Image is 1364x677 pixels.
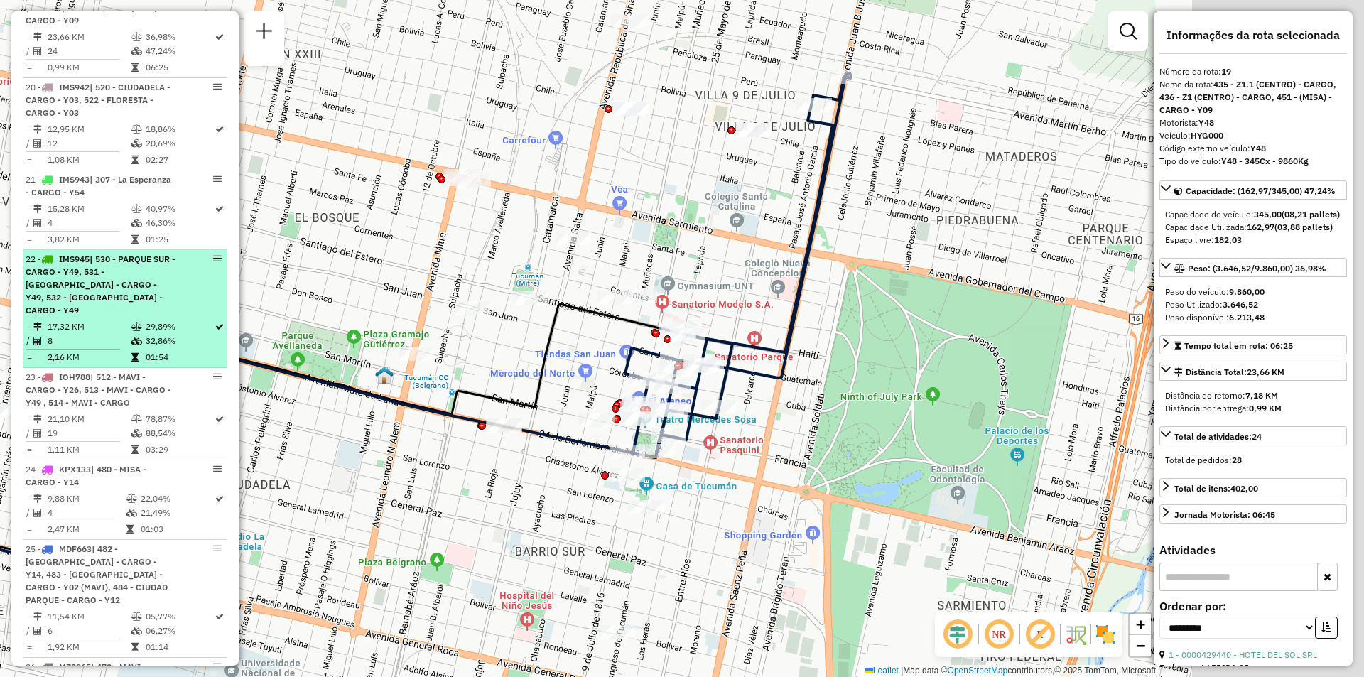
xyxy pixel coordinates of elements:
[126,494,137,503] i: % de utilização do peso
[1159,661,1347,674] div: Endereço: LAPRIDA 35
[26,254,175,315] span: 22 -
[131,612,142,621] i: % de utilização do peso
[250,17,278,49] a: Nova sessão e pesquisa
[215,494,224,503] i: Rota otimizada
[1165,389,1341,402] div: Distância do retorno:
[1159,78,1347,117] div: Nome da rota:
[47,443,131,457] td: 1,11 KM
[375,366,394,384] img: UDC - Tucuman
[33,627,42,635] i: Total de Atividades
[26,60,33,75] td: =
[26,443,33,457] td: =
[33,323,42,331] i: Distância Total
[613,102,649,116] div: Atividade não roteirizada - GOMEZ NIEVA LOURDES KARINA
[47,610,131,624] td: 11,54 KM
[33,494,42,503] i: Distância Total
[1159,155,1347,168] div: Tipo do veículo:
[941,617,975,651] span: Ocultar deslocamento
[215,205,224,213] i: Rota otimizada
[1252,431,1262,442] strong: 24
[47,506,126,520] td: 4
[47,216,131,230] td: 4
[1174,431,1262,442] span: Total de atividades:
[26,82,170,118] span: | 520 - CIUDADELA - CARGO - Y03, 522 - FLORESTA - CARGO - Y03
[861,665,1159,677] div: Map data © contributors,© 2025 TomTom, Microsoft
[215,33,224,41] i: Rota otimizada
[1184,340,1293,351] span: Tempo total em rota: 06:25
[1247,367,1284,377] span: 23,66 KM
[1198,117,1214,128] strong: Y48
[145,153,214,167] td: 02:27
[131,337,142,345] i: % de utilização da cubagem
[1229,286,1265,297] strong: 9.860,00
[513,291,548,305] div: Atividade não roteirizada - SIETE SABORES S.R.L. En FORMACION
[1159,79,1336,115] strong: 435 - Z1.1 (CENTRO) - CARGO, 436 - Z1 (CENTRO) - CARGO, 451 - (MISA) - CARGO - Y09
[131,429,142,438] i: % de utilização da cubagem
[1159,65,1347,78] div: Número da rota:
[26,464,146,487] span: 24 -
[610,468,645,482] div: Atividade não roteirizada - Burgos
[145,320,214,334] td: 29,89%
[213,662,222,671] em: Opções
[145,232,214,247] td: 01:25
[126,525,134,534] i: Tempo total em rota
[26,464,146,487] span: | 480 - MISA - CARGO - Y14
[597,291,633,305] div: Atividade não roteirizada - HERVAZ SAS
[145,443,214,457] td: 03:29
[1023,617,1057,651] span: Exibir rótulo
[948,666,1008,676] a: OpenStreetMap
[215,125,224,134] i: Rota otimizada
[736,123,772,137] div: Atividade não roteirizada - CARMENA
[213,175,222,183] em: Opções
[213,465,222,473] em: Opções
[1165,311,1341,324] div: Peso disponível:
[145,136,214,151] td: 20,69%
[1130,635,1151,656] a: Zoom out
[1159,504,1347,524] a: Jornada Motorista: 06:45
[1159,117,1347,129] div: Motorista:
[26,506,33,520] td: /
[1136,637,1145,654] span: −
[145,122,214,136] td: 18,86%
[131,139,142,148] i: % de utilização da cubagem
[33,125,42,134] i: Distância Total
[1254,209,1282,220] strong: 345,00
[1165,221,1341,234] div: Capacidade Utilizada:
[131,627,142,635] i: % de utilização da cubagem
[1165,286,1265,297] span: Peso do veículo:
[487,418,522,433] div: Atividade não roteirizada - Arrieta
[1159,448,1347,472] div: Total de atividades:24
[982,617,1016,651] span: Ocultar NR
[26,254,175,315] span: | 530 - PARQUE SUR - CARGO - Y49, 531 - [GEOGRAPHIC_DATA] - CARGO - Y49, 532 - [GEOGRAPHIC_DATA] ...
[399,347,434,361] div: Atividade não roteirizada - Lerma Carlos Rooberto.
[140,522,214,536] td: 01:03
[1165,298,1341,311] div: Peso Utilizado:
[26,624,33,638] td: /
[455,301,490,315] div: Atividade não roteirizada - FERNANDEZ ALFARO CARLOS
[1159,28,1347,42] h4: Informações da rota selecionada
[33,139,42,148] i: Total de Atividades
[26,372,171,408] span: | 512 - MAVI - CARGO - Y26, 513 - MAVI - CARGO - Y49 , 514 - MAVI - CARGO
[33,337,42,345] i: Total de Atividades
[126,509,137,517] i: % de utilização da cubagem
[140,492,214,506] td: 22,04%
[47,202,131,216] td: 15,28 KM
[145,202,214,216] td: 40,97%
[1130,614,1151,635] a: Zoom in
[26,522,33,536] td: =
[1214,234,1242,245] strong: 182,03
[1165,402,1341,415] div: Distância por entrega:
[622,289,657,303] div: Atividade não roteirizada - Supermercados Aledo s.a
[47,60,131,75] td: 0,99 KM
[47,320,131,334] td: 17,32 KM
[1191,130,1223,141] strong: HYG000
[1232,455,1242,465] strong: 28
[47,624,131,638] td: 6
[47,44,131,58] td: 24
[47,492,126,506] td: 9,88 KM
[1064,623,1087,646] img: Fluxo de ruas
[26,44,33,58] td: /
[865,666,899,676] a: Leaflet
[1188,263,1326,273] span: Peso: (3.646,52/9.860,00) 36,98%
[1229,312,1265,323] strong: 6.213,48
